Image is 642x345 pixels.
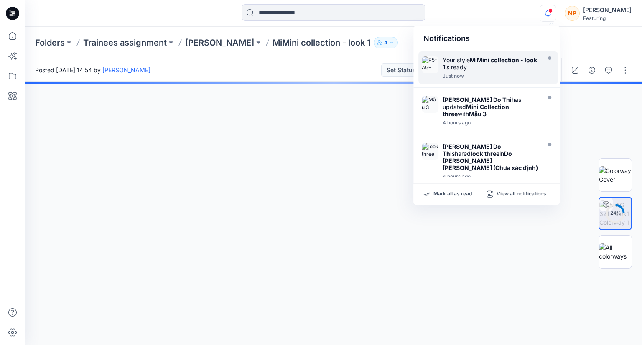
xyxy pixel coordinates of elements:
img: Colorway Cover [599,166,632,184]
div: Saturday, September 27, 2025 10:27 [443,174,539,180]
div: [PERSON_NAME] [583,5,632,15]
a: [PERSON_NAME] [185,37,254,48]
div: Saturday, September 27, 2025 14:55 [443,73,539,79]
button: Details [585,63,599,77]
div: has updated with [443,96,539,117]
div: Featuring [583,15,632,21]
div: NP [565,6,580,21]
div: 24 % [605,210,625,217]
div: Notifications [413,26,560,51]
strong: Do [PERSON_NAME] [PERSON_NAME] (Chưa xác định) [443,150,538,171]
a: Trainees assignment [83,37,167,48]
img: P5-AG-321 - look1 Colorway 1 [599,200,631,227]
p: Mark all as read [433,190,472,198]
div: shared in [443,143,539,171]
a: [PERSON_NAME] [102,66,150,74]
p: MiMini collection - look 1 [273,37,370,48]
button: 4 [374,37,398,48]
div: Saturday, September 27, 2025 10:47 [443,120,539,126]
div: Your style is ready [443,56,539,71]
img: All colorways [599,243,632,261]
span: Posted [DATE] 14:54 by [35,66,150,74]
a: Folders [35,37,65,48]
strong: [PERSON_NAME] Do Thi [443,143,501,157]
p: View all notifications [497,190,546,198]
strong: [PERSON_NAME] Do Thi [443,96,512,103]
img: Mẫu 3 [422,96,438,113]
img: P5-AG-321 - look1 [422,56,438,73]
p: 4 [384,38,387,47]
strong: Mini Collection three [443,103,509,117]
img: look three [422,143,438,160]
strong: look three [471,150,499,157]
strong: Mẫu 3 [469,110,487,117]
strong: MiMini collection - look 1 [443,56,537,71]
